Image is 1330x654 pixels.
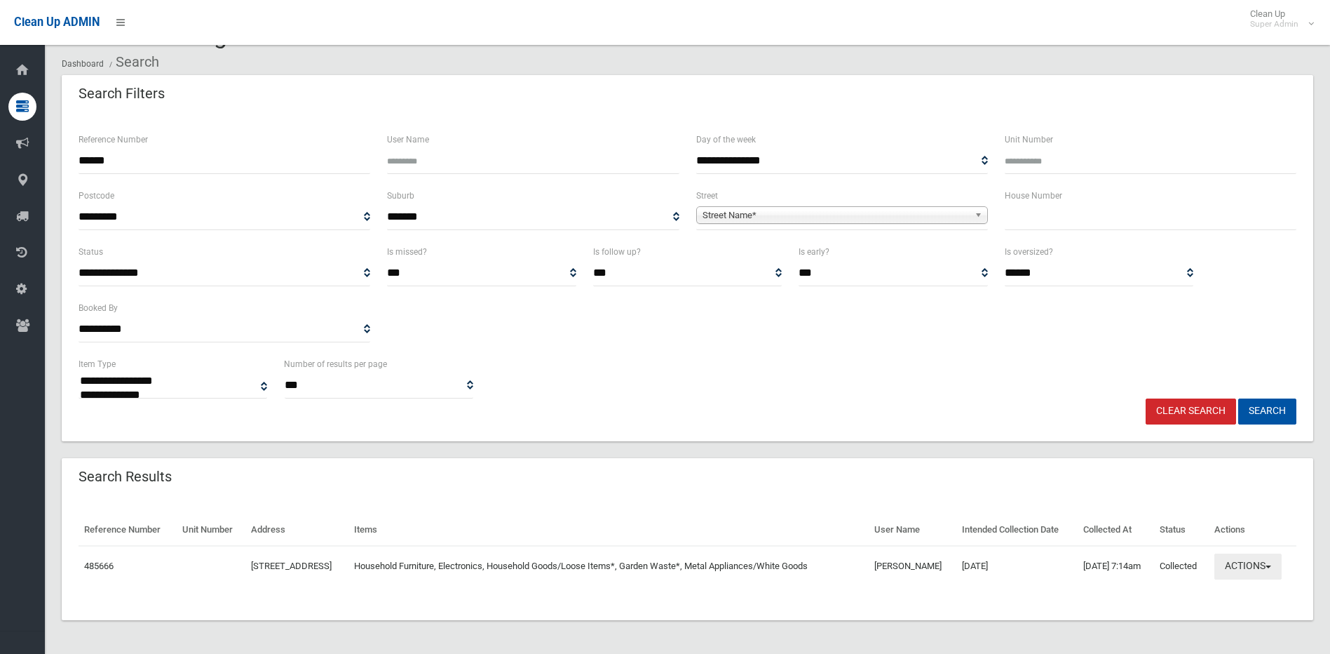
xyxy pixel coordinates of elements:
label: Booked By [79,300,118,316]
td: Household Furniture, Electronics, Household Goods/Loose Items*, Garden Waste*, Metal Appliances/W... [348,546,869,587]
label: Status [79,244,103,260]
th: Collected At [1078,514,1155,546]
label: Reference Number [79,132,148,147]
a: 485666 [84,561,114,571]
label: User Name [387,132,429,147]
th: Unit Number [177,514,245,546]
th: Status [1154,514,1208,546]
label: Is early? [799,244,829,260]
button: Actions [1214,554,1282,580]
th: Items [348,514,869,546]
th: Address [245,514,348,546]
header: Search Filters [62,80,182,107]
a: Dashboard [62,59,104,69]
th: User Name [869,514,956,546]
label: House Number [1005,188,1062,203]
th: Intended Collection Date [956,514,1077,546]
label: Suburb [387,188,414,203]
small: Super Admin [1250,19,1298,29]
span: Clean Up ADMIN [14,15,100,29]
td: Collected [1154,546,1208,587]
label: Is missed? [387,244,427,260]
th: Actions [1209,514,1296,546]
td: [DATE] 7:14am [1078,546,1155,587]
a: Clear Search [1146,399,1236,425]
li: Search [106,49,159,75]
label: Street [696,188,718,203]
label: Unit Number [1005,132,1053,147]
button: Search [1238,399,1296,425]
label: Is follow up? [593,244,641,260]
label: Day of the week [696,132,756,147]
span: Clean Up [1243,8,1312,29]
span: Street Name* [703,207,969,224]
label: Is oversized? [1005,244,1053,260]
label: Number of results per page [284,356,387,372]
header: Search Results [62,463,189,490]
label: Item Type [79,356,116,372]
td: [PERSON_NAME] [869,546,956,587]
td: [DATE] [956,546,1077,587]
a: [STREET_ADDRESS] [251,561,332,571]
label: Postcode [79,188,114,203]
th: Reference Number [79,514,177,546]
